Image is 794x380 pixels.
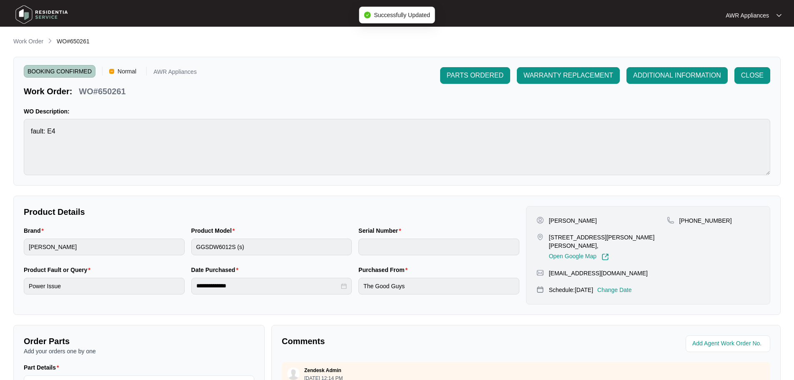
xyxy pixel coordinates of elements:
[196,282,340,290] input: Date Purchased
[12,37,45,46] a: Work Order
[24,278,185,294] input: Product Fault or Query
[364,12,371,18] span: check-circle
[667,216,674,224] img: map-pin
[626,67,728,84] button: ADDITIONAL INFORMATION
[24,335,254,347] p: Order Parts
[517,67,620,84] button: WARRANTY REPLACEMENT
[549,216,597,225] p: [PERSON_NAME]
[191,239,352,255] input: Product Model
[24,107,770,116] p: WO Description:
[109,69,114,74] img: Vercel Logo
[358,278,519,294] input: Purchased From
[679,216,732,225] p: [PHONE_NUMBER]
[633,70,721,81] span: ADDITIONAL INFORMATION
[191,226,238,235] label: Product Model
[47,38,53,44] img: chevron-right
[741,70,764,81] span: CLOSE
[536,269,544,277] img: map-pin
[549,253,609,261] a: Open Google Map
[536,233,544,241] img: map-pin
[776,13,781,18] img: dropdown arrow
[24,239,185,255] input: Brand
[597,286,632,294] p: Change Date
[726,11,769,20] p: AWR Appliances
[447,70,503,81] span: PARTS ORDERED
[13,2,71,27] img: residentia service logo
[601,253,609,261] img: Link-External
[358,226,404,235] label: Serial Number
[24,119,770,175] textarea: fault: E4
[24,266,94,274] label: Product Fault or Query
[549,269,648,277] p: [EMAIL_ADDRESS][DOMAIN_NAME]
[287,367,300,380] img: user.svg
[523,70,613,81] span: WARRANTY REPLACEMENT
[13,37,43,45] p: Work Order
[304,367,341,374] p: Zendesk Admin
[734,67,770,84] button: CLOSE
[374,12,430,18] span: Successfully Updated
[114,65,140,78] span: Normal
[440,67,510,84] button: PARTS ORDERED
[153,69,197,78] p: AWR Appliances
[24,347,254,355] p: Add your orders one by one
[24,65,95,78] span: BOOKING CONFIRMED
[79,86,125,97] p: WO#650261
[536,286,544,293] img: map-pin
[57,38,90,45] span: WO#650261
[358,266,411,274] label: Purchased From
[24,86,72,97] p: Work Order:
[692,339,765,349] input: Add Agent Work Order No.
[549,286,593,294] p: Schedule: [DATE]
[24,363,63,372] label: Part Details
[24,206,519,218] p: Product Details
[549,233,667,250] p: [STREET_ADDRESS][PERSON_NAME][PERSON_NAME],
[191,266,242,274] label: Date Purchased
[358,239,519,255] input: Serial Number
[536,216,544,224] img: user-pin
[282,335,520,347] p: Comments
[24,226,47,235] label: Brand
